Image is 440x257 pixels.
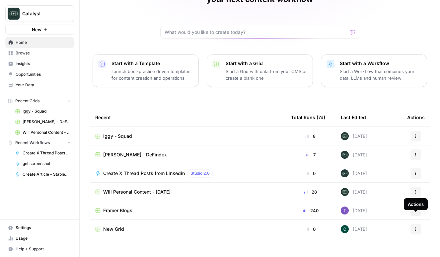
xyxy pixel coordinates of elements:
span: Home [16,40,71,45]
a: Insights [5,58,74,69]
div: Actions [407,108,425,127]
a: Browse [5,48,74,58]
span: Create X Thread Posts from Linkedin [23,150,71,156]
div: Total Runs (7d) [291,108,325,127]
img: lkqc6w5wqsmhugm7jkiokl0d6w4g [341,169,349,177]
div: [DATE] [341,132,367,140]
a: Iggy - Squad [12,106,74,117]
span: Create Article - StableDash [23,171,71,177]
a: Will Personal Content - [DATE] [12,127,74,138]
div: 240 [291,207,330,214]
div: 0 [291,170,330,177]
a: New Grid [95,226,280,232]
p: Start a Grid with data from your CMS or create a blank one [226,68,307,81]
span: Iggy - Squad [103,133,132,139]
a: Iggy - Squad [95,133,280,139]
p: Launch best-practice driven templates for content creation and operations [111,68,193,81]
span: New [32,26,41,33]
span: Help + Support [16,246,71,252]
a: Will Personal Content - [DATE] [95,189,280,195]
span: [PERSON_NAME] - DeFindex [23,119,71,125]
p: Start a Workflow that combines your data, LLMs and human review [340,68,421,81]
p: Start with a Workflow [340,60,421,67]
a: Create Article - StableDash [12,169,74,180]
div: Last Edited [341,108,366,127]
a: Opportunities [5,69,74,80]
div: 7 [291,151,330,158]
a: Home [5,37,74,48]
div: 0 [291,226,330,232]
a: Your Data [5,80,74,90]
a: Create X Thread Posts from LinkedinStudio 2.0 [95,169,280,177]
img: lkqc6w5wqsmhugm7jkiokl0d6w4g [341,151,349,159]
div: Actions [408,201,424,208]
span: New Grid [103,226,124,232]
span: Studio 2.0 [190,170,210,176]
a: Framer Blogs [95,207,280,214]
div: [DATE] [341,188,367,196]
span: Usage [16,235,71,241]
input: What would you like to create today? [165,29,347,36]
button: New [5,25,74,35]
span: Catalyst [22,10,62,17]
a: Create X Thread Posts from Linkedin [12,148,74,158]
span: Settings [16,225,71,231]
a: get screenshot [12,158,74,169]
span: Opportunities [16,71,71,77]
img: c32z811ot6kb8v28qdwtb037qlee [341,225,349,233]
span: Your Data [16,82,71,88]
img: Catalyst Logo [8,8,20,20]
button: Help + Support [5,244,74,254]
span: Framer Blogs [103,207,132,214]
button: Recent Grids [5,96,74,106]
span: [PERSON_NAME] - DeFindex [103,151,167,158]
div: [DATE] [341,169,367,177]
div: Recent [95,108,280,127]
button: Start with a GridStart a Grid with data from your CMS or create a blank one [207,54,313,87]
span: Browse [16,50,71,56]
img: ex32mrsgkw1oi4mifrgxl66u5qsf [341,207,349,214]
img: lkqc6w5wqsmhugm7jkiokl0d6w4g [341,188,349,196]
button: Start with a WorkflowStart a Workflow that combines your data, LLMs and human review [321,54,427,87]
span: Iggy - Squad [23,108,71,114]
button: Recent Workflows [5,138,74,148]
div: 28 [291,189,330,195]
span: Will Personal Content - [DATE] [23,129,71,135]
span: Recent Grids [15,98,39,104]
a: Settings [5,222,74,233]
div: [DATE] [341,207,367,214]
button: Workspace: Catalyst [5,5,74,22]
a: [PERSON_NAME] - DeFindex [12,117,74,127]
div: [DATE] [341,151,367,159]
div: 8 [291,133,330,139]
p: Start with a Template [111,60,193,67]
span: get screenshot [23,161,71,167]
a: Usage [5,233,74,244]
span: Will Personal Content - [DATE] [103,189,171,195]
span: Recent Workflows [15,140,50,146]
span: Create X Thread Posts from Linkedin [103,170,185,177]
div: [DATE] [341,225,367,233]
span: Insights [16,61,71,67]
img: lkqc6w5wqsmhugm7jkiokl0d6w4g [341,132,349,140]
button: Start with a TemplateLaunch best-practice driven templates for content creation and operations [93,54,199,87]
p: Start with a Grid [226,60,307,67]
a: [PERSON_NAME] - DeFindex [95,151,280,158]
